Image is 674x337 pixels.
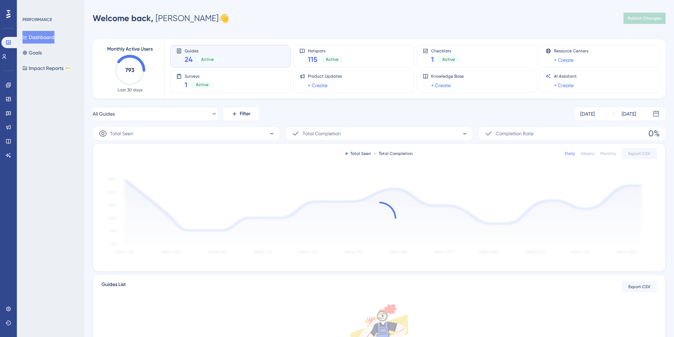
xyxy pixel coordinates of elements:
a: + Create [554,56,574,64]
div: PERFORMANCE [22,17,52,22]
button: Impact ReportsBETA [22,62,71,74]
span: - [463,128,467,139]
span: Monthly Active Users [107,45,153,53]
span: 0% [648,128,660,139]
span: All Guides [93,110,115,118]
span: Export CSV [628,151,650,156]
span: Hotspots [308,48,344,53]
text: 793 [125,67,134,73]
div: Monthly [600,151,616,156]
button: Dashboard [22,31,54,44]
span: Knowledge Base [431,73,464,79]
button: Filter [223,107,258,121]
span: 24 [185,54,193,64]
div: Daily [565,151,575,156]
span: Welcome back, [93,13,153,23]
span: Export CSV [628,284,650,290]
button: All Guides [93,107,218,121]
span: Checklists [431,48,461,53]
button: Export CSV [622,281,657,292]
span: - [270,128,274,139]
a: + Create [308,81,328,90]
div: [DATE] [622,110,636,118]
div: Weekly [581,151,595,156]
span: Surveys [185,73,214,78]
span: Resource Centers [554,48,588,54]
a: + Create [554,81,574,90]
a: + Create [431,81,451,90]
button: Goals [22,46,42,59]
span: Product Updates [308,73,342,79]
span: Total Completion [303,129,341,138]
div: Total Seen [345,151,371,156]
span: 115 [308,54,317,64]
span: Last 30 days [118,87,143,93]
span: Publish Changes [628,15,661,21]
span: Total Seen [110,129,133,138]
div: [DATE] [580,110,595,118]
div: BETA [65,66,71,70]
div: [PERSON_NAME] 👋 [93,13,229,24]
button: Publish Changes [623,13,666,24]
span: 1 [431,54,434,64]
span: Completion Rate [496,129,534,138]
span: Filter [240,110,251,118]
span: 1 [185,80,187,90]
div: Total Completion [374,151,413,156]
span: Active [326,57,338,62]
span: Active [201,57,214,62]
span: Guides [185,48,219,53]
span: Active [442,57,455,62]
button: Export CSV [622,148,657,159]
span: AI Assistant [554,73,577,79]
span: Guides List [101,280,126,293]
span: Active [196,82,209,88]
